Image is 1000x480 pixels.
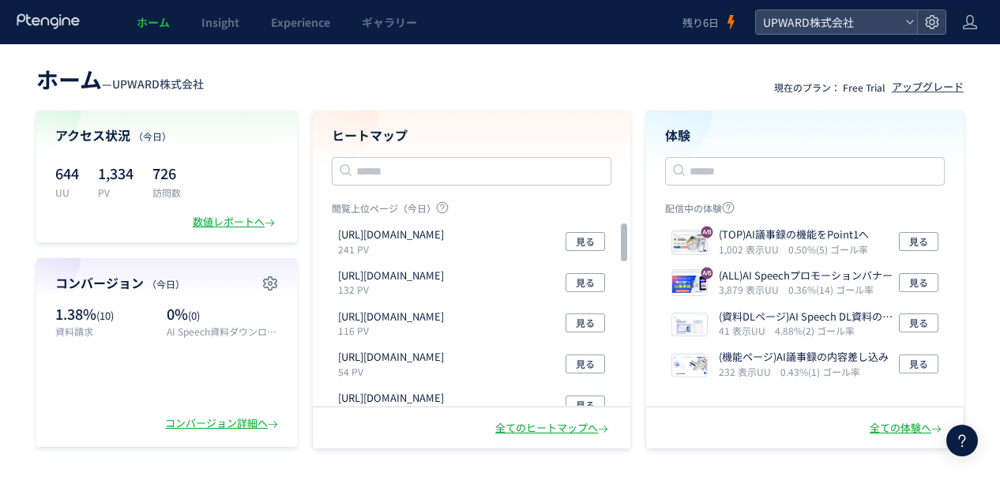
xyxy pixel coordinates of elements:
[55,126,278,144] h4: アクセス状況
[719,365,777,378] i: 232 表示UU
[55,160,79,186] p: 644
[758,10,899,34] span: UPWARD株式会社
[566,273,605,292] button: 見る
[338,350,444,365] p: https://upward.jp/function
[719,324,772,337] i: 41 表示UU
[112,76,204,92] span: UPWARD株式会社
[55,274,278,292] h4: コンバージョン
[338,309,444,324] p: https://corp.upward.jp/company
[36,63,102,95] span: ホーム
[495,421,611,436] div: 全てのヒートマップへ
[899,313,938,332] button: 見る
[165,416,281,431] div: コンバージョン詳細へ
[892,80,964,95] div: アップグレード
[576,232,595,251] span: 見る
[719,242,785,256] i: 1,002 表示UU
[665,126,945,144] h4: 体験
[152,186,181,199] p: 訪問数
[672,232,707,254] img: e4a40bae7144b9045c6f0569816b0ee91757419893348.jpeg
[36,63,204,95] div: —
[719,309,893,324] p: (資料DLページ)AI Speech DL資料の改善テスト
[137,14,170,30] span: ホーム
[899,273,938,292] button: 見る
[899,354,938,373] button: 見る
[201,14,239,30] span: Insight
[55,324,159,338] p: 資料請求
[147,277,185,291] span: （今日）
[55,304,159,324] p: 1.38%
[566,354,605,373] button: 見る
[566,313,605,332] button: 見る
[719,283,785,296] i: 3,879 表示UU
[193,215,278,230] div: 数値レポートへ
[133,129,171,143] span: （今日）
[576,354,595,373] span: 見る
[899,232,938,251] button: 見る
[665,201,945,221] p: 配信中の体験
[332,201,611,221] p: 閲覧上位ページ（今日）
[909,313,928,332] span: 見る
[576,273,595,292] span: 見る
[719,350,889,365] p: (機能ページ)AI議事録の内容差し込み
[774,81,885,94] p: 現在のプラン： Free Trial
[576,396,595,414] span: 見る
[362,14,417,30] span: ギャラリー
[55,186,79,199] p: UU
[788,283,874,296] i: 0.36%(14) ゴール率
[682,15,719,30] span: 残り6日
[338,227,444,242] p: https://upward.jp
[909,232,928,251] span: 見る
[338,283,450,296] p: 132 PV
[338,365,450,378] p: 54 PV
[672,313,707,336] img: 7f917b3cc4b865757abd46e3a7d20a3c1757417574010.jpeg
[719,227,869,242] p: (TOP)AI議事録の機能をPoint1へ
[152,160,181,186] p: 726
[98,160,133,186] p: 1,334
[566,396,605,414] button: 見る
[338,242,450,256] p: 241 PV
[338,406,450,419] p: 53 PV
[271,14,330,30] span: Experience
[775,324,855,337] i: 4.88%(2) ゴール率
[909,354,928,373] span: 見る
[788,242,868,256] i: 0.50%(5) ゴール率
[576,313,595,332] span: 見る
[672,273,707,295] img: eecdc816ec186595bf06a26b7ea153e51757417849160.png
[672,354,707,377] img: ae8600c86565dbdc67bee0ae977d42bb1756953384005.jpeg
[909,273,928,292] span: 見る
[332,126,611,144] h4: ヒートマップ
[719,268,893,283] p: (ALL)AI Speechプロモーションバナー
[167,324,278,338] p: AI Speech資料ダウンロード
[188,308,200,323] span: (0)
[167,304,278,324] p: 0%
[780,365,860,378] i: 0.43%(1) ゴール率
[566,232,605,251] button: 見る
[870,421,945,436] div: 全ての体験へ
[96,308,114,323] span: (10)
[338,391,444,406] p: https://upward.jp/weblog/mapping-customer-information
[338,268,444,283] p: https://upward.jp/seminar/nec-dx-archive
[338,324,450,337] p: 116 PV
[98,186,133,199] p: PV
